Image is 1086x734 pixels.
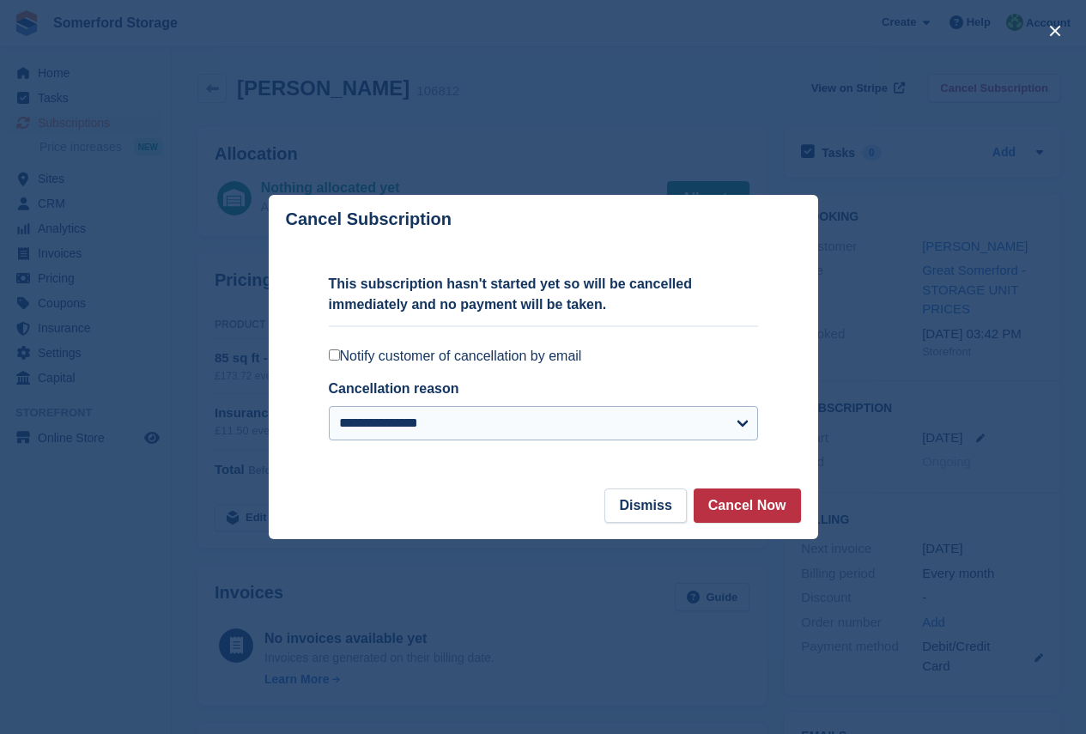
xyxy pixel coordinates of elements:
[329,274,758,315] p: This subscription hasn't started yet so will be cancelled immediately and no payment will be taken.
[329,348,758,365] label: Notify customer of cancellation by email
[694,488,801,523] button: Cancel Now
[329,349,340,361] input: Notify customer of cancellation by email
[1041,17,1069,45] button: close
[604,488,686,523] button: Dismiss
[329,381,459,396] label: Cancellation reason
[286,209,452,229] p: Cancel Subscription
